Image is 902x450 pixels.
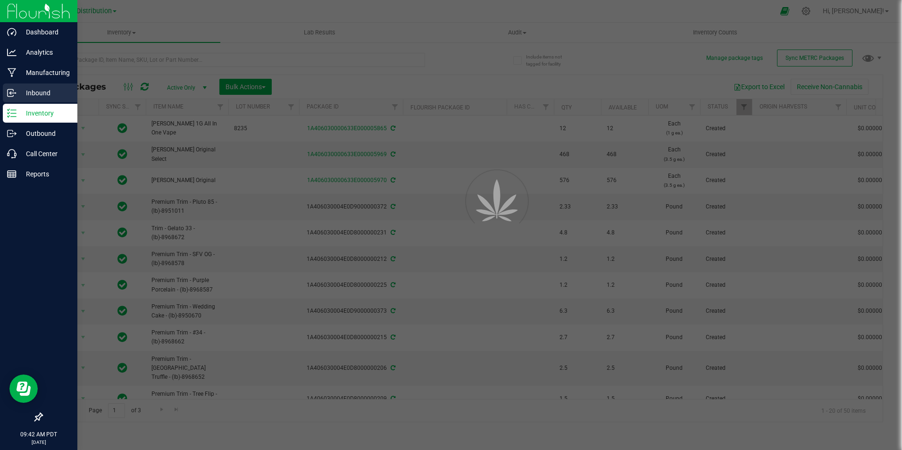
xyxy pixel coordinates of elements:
p: Call Center [17,148,73,159]
inline-svg: Manufacturing [7,68,17,77]
inline-svg: Outbound [7,129,17,138]
inline-svg: Call Center [7,149,17,158]
p: Manufacturing [17,67,73,78]
p: Inventory [17,108,73,119]
p: Analytics [17,47,73,58]
inline-svg: Dashboard [7,27,17,37]
inline-svg: Analytics [7,48,17,57]
p: Outbound [17,128,73,139]
inline-svg: Reports [7,169,17,179]
p: 09:42 AM PDT [4,430,73,439]
p: Inbound [17,87,73,99]
inline-svg: Inventory [7,108,17,118]
p: Dashboard [17,26,73,38]
p: Reports [17,168,73,180]
iframe: Resource center [9,375,38,403]
inline-svg: Inbound [7,88,17,98]
p: [DATE] [4,439,73,446]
